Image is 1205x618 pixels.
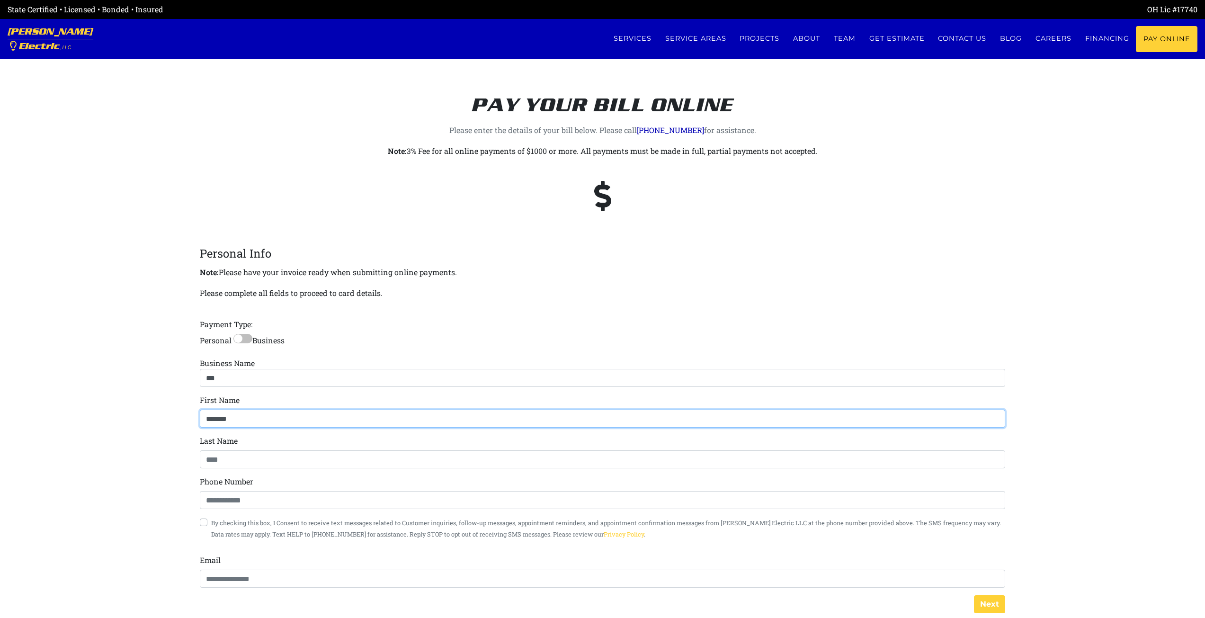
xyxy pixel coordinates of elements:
strong: Note: [200,267,219,277]
a: Projects [733,26,786,51]
p: Please complete all fields to proceed to card details. [200,287,383,300]
button: Next [974,595,1005,613]
div: Personal Business [200,245,1006,588]
a: [PHONE_NUMBER] [637,125,704,135]
h2: Pay your bill online [340,71,866,116]
a: Services [607,26,658,51]
span: , LLC [60,45,71,50]
legend: Personal Info [200,245,1006,262]
p: 3% Fee for all online payments of $1000 or more. All payments must be made in full, partial payme... [340,144,866,158]
a: Privacy Policy [604,530,644,538]
a: About [786,26,827,51]
a: Team [827,26,863,51]
a: Service Areas [658,26,733,51]
label: Payment Type: [200,319,252,330]
a: Careers [1029,26,1079,51]
label: Business Name [200,358,255,368]
label: Last Name [200,435,238,447]
label: Email [200,555,221,566]
a: Financing [1078,26,1136,51]
p: Please have your invoice ready when submitting online payments. [200,266,1006,279]
div: OH Lic #17740 [603,4,1198,15]
div: State Certified • Licensed • Bonded • Insured [8,4,603,15]
a: Contact us [931,26,993,51]
a: Blog [993,26,1029,51]
strong: Note: [388,146,407,156]
a: Get estimate [862,26,931,51]
a: Pay Online [1136,26,1197,52]
p: Please enter the details of your bill below. Please call for assistance. [340,124,866,137]
a: [PERSON_NAME] Electric, LLC [8,19,93,59]
small: By checking this box, I Consent to receive text messages related to Customer inquiries, follow-up... [211,519,1001,538]
label: Phone Number [200,476,253,487]
label: First Name [200,394,240,406]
